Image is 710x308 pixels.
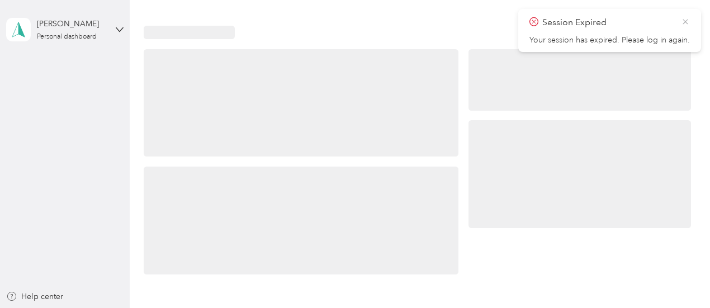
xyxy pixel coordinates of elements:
[647,245,710,308] iframe: Everlance-gr Chat Button Frame
[37,18,107,30] div: [PERSON_NAME]
[542,16,673,30] p: Session Expired
[6,291,63,302] button: Help center
[529,35,690,45] p: Your session has expired. Please log in again.
[37,34,97,40] div: Personal dashboard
